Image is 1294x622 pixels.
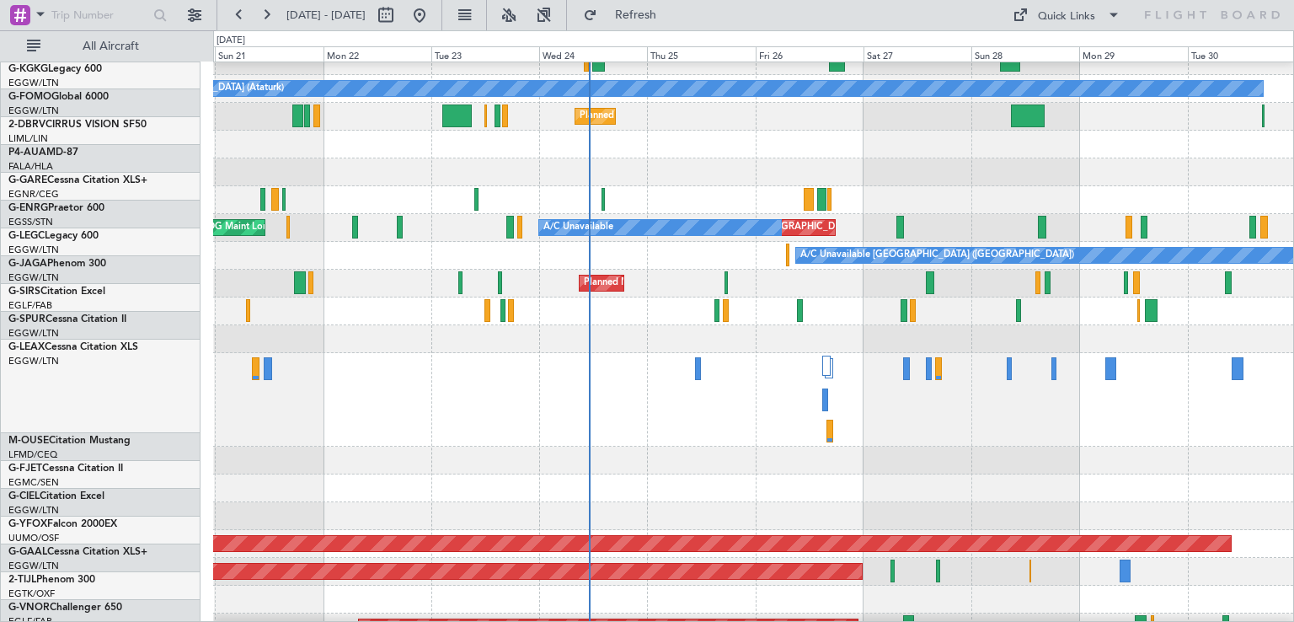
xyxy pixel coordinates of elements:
a: EGLF/FAB [8,299,52,312]
a: 2-DBRVCIRRUS VISION SF50 [8,120,147,130]
div: Fri 26 [756,46,864,62]
div: A/C Unavailable [GEOGRAPHIC_DATA] ([GEOGRAPHIC_DATA]) [800,243,1074,268]
span: G-GAAL [8,547,47,557]
span: 2-TIJL [8,575,36,585]
span: Refresh [601,9,671,21]
a: G-GAALCessna Citation XLS+ [8,547,147,557]
a: G-VNORChallenger 650 [8,603,122,613]
a: LFMD/CEQ [8,448,57,461]
a: FALA/HLA [8,160,53,173]
a: EGGW/LTN [8,560,59,572]
a: EGGW/LTN [8,105,59,117]
div: Sun 21 [215,46,323,62]
a: G-CIELCitation Excel [8,491,104,501]
div: Mon 29 [1079,46,1187,62]
span: G-CIEL [8,491,40,501]
span: G-KGKG [8,64,48,74]
a: EGGW/LTN [8,504,59,517]
div: Quick Links [1038,8,1095,25]
a: G-SIRSCitation Excel [8,287,105,297]
span: [DATE] - [DATE] [286,8,366,23]
div: Sat 27 [864,46,971,62]
a: G-GARECessna Citation XLS+ [8,175,147,185]
div: [DATE] [217,34,245,48]
div: Wed 24 [539,46,647,62]
div: Planned Maint [GEOGRAPHIC_DATA] ([GEOGRAPHIC_DATA]) [584,271,849,296]
a: EGNR/CEG [8,188,59,201]
a: G-JAGAPhenom 300 [8,259,106,269]
a: EGTK/OXF [8,587,55,600]
div: Tue 23 [431,46,539,62]
a: G-YFOXFalcon 2000EX [8,519,117,529]
span: G-YFOX [8,519,47,529]
span: P4-AUA [8,147,46,158]
span: All Aircraft [44,40,178,52]
div: Thu 25 [647,46,755,62]
a: EGSS/STN [8,216,53,228]
a: G-KGKGLegacy 600 [8,64,102,74]
a: LIML/LIN [8,132,48,145]
a: EGGW/LTN [8,355,59,367]
span: G-SIRS [8,287,40,297]
span: G-FOMO [8,92,51,102]
div: A/C Unavailable [543,215,613,240]
a: EGGW/LTN [8,327,59,340]
a: EGGW/LTN [8,271,59,284]
button: Quick Links [1004,2,1129,29]
span: G-SPUR [8,314,45,324]
a: 2-TIJLPhenom 300 [8,575,95,585]
span: G-GARE [8,175,47,185]
a: P4-AUAMD-87 [8,147,78,158]
div: Mon 22 [323,46,431,62]
span: G-ENRG [8,203,48,213]
a: G-FJETCessna Citation II [8,464,123,474]
input: Trip Number [51,3,148,28]
span: M-OUSE [8,436,49,446]
a: G-LEAXCessna Citation XLS [8,342,138,352]
a: UUMO/OSF [8,532,59,544]
span: G-LEAX [8,342,45,352]
a: M-OUSECitation Mustang [8,436,131,446]
div: Sun 28 [971,46,1079,62]
a: G-ENRGPraetor 600 [8,203,104,213]
span: G-JAGA [8,259,47,269]
span: G-LEGC [8,231,45,241]
a: EGGW/LTN [8,244,59,256]
a: G-SPURCessna Citation II [8,314,126,324]
a: EGGW/LTN [8,77,59,89]
button: Refresh [575,2,676,29]
div: Planned Maint [GEOGRAPHIC_DATA] ([GEOGRAPHIC_DATA]) [580,104,845,129]
button: All Aircraft [19,33,183,60]
a: EGMC/SEN [8,476,59,489]
span: G-FJET [8,464,42,474]
a: G-LEGCLegacy 600 [8,231,99,241]
span: G-VNOR [8,603,50,613]
a: G-FOMOGlobal 6000 [8,92,109,102]
span: 2-DBRV [8,120,45,130]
